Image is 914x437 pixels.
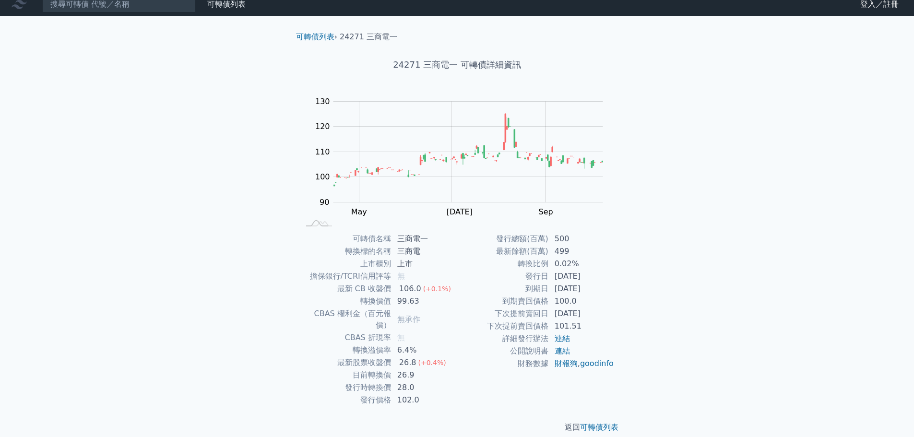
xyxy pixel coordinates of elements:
a: 財報狗 [555,359,578,368]
td: 100.0 [549,295,615,307]
td: 發行價格 [300,394,392,406]
td: 上市 [392,258,457,270]
td: 到期賣回價格 [457,295,549,307]
div: 106.0 [397,283,423,295]
tspan: [DATE] [447,207,473,216]
tspan: 100 [315,172,330,181]
li: 24271 三商電一 [340,31,397,43]
a: goodinfo [580,359,614,368]
td: 三商電一 [392,233,457,245]
h1: 24271 三商電一 可轉債詳細資訊 [288,58,626,71]
td: 最新股票收盤價 [300,356,392,369]
td: 499 [549,245,615,258]
g: Series [333,114,603,186]
td: 公開說明書 [457,345,549,357]
td: [DATE] [549,307,615,320]
td: 到期日 [457,283,549,295]
span: 無承作 [397,315,420,324]
td: 發行總額(百萬) [457,233,549,245]
a: 可轉債列表 [296,32,334,41]
span: 無 [397,272,405,281]
a: 連結 [555,346,570,355]
td: 下次提前賣回價格 [457,320,549,332]
tspan: Sep [539,207,553,216]
span: 無 [397,333,405,342]
a: 連結 [555,334,570,343]
li: › [296,31,337,43]
td: 下次提前賣回日 [457,307,549,320]
td: 28.0 [392,381,457,394]
tspan: May [351,207,367,216]
td: [DATE] [549,270,615,283]
span: (+0.4%) [418,359,446,366]
td: 轉換比例 [457,258,549,270]
td: 詳細發行辦法 [457,332,549,345]
td: 6.4% [392,344,457,356]
td: 最新 CB 收盤價 [300,283,392,295]
td: 101.51 [549,320,615,332]
td: 三商電 [392,245,457,258]
td: 轉換價值 [300,295,392,307]
td: 轉換標的名稱 [300,245,392,258]
td: 目前轉換價 [300,369,392,381]
td: 99.63 [392,295,457,307]
a: 可轉債列表 [580,423,618,432]
tspan: 120 [315,122,330,131]
td: 上市櫃別 [300,258,392,270]
td: 發行日 [457,270,549,283]
td: CBAS 權利金（百元報價） [300,307,392,331]
td: 擔保銀行/TCRI信用評等 [300,270,392,283]
span: (+0.1%) [423,285,451,293]
td: 發行時轉換價 [300,381,392,394]
td: 轉換溢價率 [300,344,392,356]
tspan: 130 [315,97,330,106]
tspan: 110 [315,147,330,156]
p: 返回 [288,422,626,433]
td: 500 [549,233,615,245]
td: 102.0 [392,394,457,406]
td: 26.9 [392,369,457,381]
td: CBAS 折現率 [300,331,392,344]
tspan: 90 [320,198,329,207]
g: Chart [310,97,617,236]
td: 0.02% [549,258,615,270]
td: [DATE] [549,283,615,295]
td: 最新餘額(百萬) [457,245,549,258]
td: 財務數據 [457,357,549,370]
td: 可轉債名稱 [300,233,392,245]
div: 26.8 [397,357,418,368]
td: , [549,357,615,370]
